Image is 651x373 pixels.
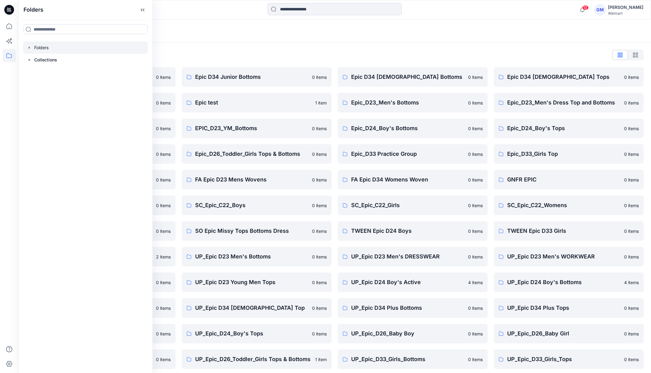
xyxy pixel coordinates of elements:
a: SO Epic Missy Tops Bottoms Dress0 items [182,221,332,241]
a: Epic_D23_Men's Dress Top and Bottoms0 items [494,93,644,112]
p: 0 items [156,279,171,286]
p: 0 items [624,125,639,132]
p: Epic_D23_Men's Bottoms [351,98,464,107]
p: 0 items [468,305,483,311]
p: 0 items [156,331,171,337]
p: 0 items [156,177,171,183]
a: Epic_D23_Men's Bottoms0 items [338,93,488,112]
a: UP_Epic D24 Boy's Bottoms4 items [494,272,644,292]
p: UP_Epic_D26_Baby Boy [351,329,464,338]
p: EPIC_D23_YM_Bottoms [195,124,308,133]
p: Epic_D26_Toddler_Girls Tops & Bottoms [195,150,308,158]
a: GNFR EPIC0 items [494,170,644,189]
p: 0 items [624,100,639,106]
p: UP_Epic D23 Men's DRESSWEAR [351,252,464,261]
a: UP_Epic D23 Young Men Tops0 items [182,272,332,292]
span: 13 [582,5,589,10]
a: SC_Epic_C22_Boys0 items [182,196,332,215]
a: UP_Epic D23 Men's DRESSWEAR0 items [338,247,488,266]
p: Epic D34 [DEMOGRAPHIC_DATA] Tops [507,73,620,81]
p: Epic_D24_Boy's Bottoms [351,124,464,133]
p: 0 items [312,202,327,209]
a: Epic_D26_Toddler_Girls Tops & Bottoms0 items [182,144,332,164]
p: 0 items [312,228,327,234]
p: FA Epic D34 Womens Woven [351,175,464,184]
a: Epic D34 [DEMOGRAPHIC_DATA] Bottoms0 items [338,67,488,87]
p: UP_Epic D23 Men's Bottoms [195,252,308,261]
a: UP_Epic_D33_Girls_Tops0 items [494,349,644,369]
p: 0 items [468,125,483,132]
a: Epic_D24_Boy's Tops0 items [494,119,644,138]
a: UP_Epic D34 [DEMOGRAPHIC_DATA] Top0 items [182,298,332,318]
p: TWEEN Epic D33 Girls [507,227,620,235]
p: 0 items [624,331,639,337]
p: UP_Epic_D33_Girls_Bottoms [351,355,464,364]
p: 0 items [468,151,483,157]
p: 4 items [468,279,483,286]
p: 0 items [468,356,483,363]
a: UP_Epic_D26_Baby Boy0 items [338,324,488,343]
p: 0 items [312,331,327,337]
p: Epic_D33_Girls Top [507,150,620,158]
p: 0 items [624,356,639,363]
p: 0 items [312,177,327,183]
a: TWEEN Epic D33 Girls0 items [494,221,644,241]
a: UP_Epic D34 Plus Tops0 items [494,298,644,318]
a: Epic_D33_Girls Top0 items [494,144,644,164]
p: 0 items [468,228,483,234]
p: UP_Epic_D24_Boy's Tops [195,329,308,338]
a: FA Epic D34 Womens Woven0 items [338,170,488,189]
a: UP_Epic_D24_Boy's Tops0 items [182,324,332,343]
p: 0 items [468,202,483,209]
a: UP_Epic_D26_Toddler_Girls Tops & Bottoms1 item [182,349,332,369]
p: 0 items [468,254,483,260]
p: 0 items [312,279,327,286]
p: Epic D34 Junior Bottoms [195,73,308,81]
a: SC_Epic_C22_Womens0 items [494,196,644,215]
p: 0 items [156,202,171,209]
p: 0 items [156,125,171,132]
p: 1 item [315,100,327,106]
div: Walmart [608,11,643,16]
p: UP_Epic D23 Young Men Tops [195,278,308,287]
a: UP_Epic D24 Boy's Active4 items [338,272,488,292]
p: 0 items [312,151,327,157]
p: 0 items [624,177,639,183]
a: Epic test1 item [182,93,332,112]
a: UP_Epic_D26_Baby Girl0 items [494,324,644,343]
p: GNFR EPIC [507,175,620,184]
p: 0 items [312,125,327,132]
p: 0 items [624,151,639,157]
a: Epic_D24_Boy's Bottoms0 items [338,119,488,138]
a: SC_Epic_C22_Girls0 items [338,196,488,215]
p: Epic_D24_Boy's Tops [507,124,620,133]
p: 0 items [624,305,639,311]
a: Epic_D33 Practice Group0 items [338,144,488,164]
p: 0 items [468,74,483,80]
p: 0 items [156,100,171,106]
p: UP_Epic D34 [DEMOGRAPHIC_DATA] Top [195,304,308,312]
p: Epic_D33 Practice Group [351,150,464,158]
p: SC_Epic_C22_Boys [195,201,308,210]
p: 2 items [156,254,171,260]
a: TWEEN Epic D24 Boys0 items [338,221,488,241]
p: Epic D34 [DEMOGRAPHIC_DATA] Bottoms [351,73,464,81]
p: UP_Epic_D26_Baby Girl [507,329,620,338]
p: UP_Epic D23 Men's WORKWEAR [507,252,620,261]
p: 0 items [624,202,639,209]
p: UP_Epic D24 Boy's Bottoms [507,278,620,287]
p: Collections [34,56,57,64]
p: 0 items [468,331,483,337]
p: 0 items [624,254,639,260]
p: SO Epic Missy Tops Bottoms Dress [195,227,308,235]
p: UP_Epic_D26_Toddler_Girls Tops & Bottoms [195,355,311,364]
p: 0 items [156,228,171,234]
p: UP_Epic D24 Boy's Active [351,278,464,287]
p: FA Epic D23 Mens Wovens [195,175,308,184]
p: TWEEN Epic D24 Boys [351,227,464,235]
p: SC_Epic_C22_Girls [351,201,464,210]
p: 0 items [468,100,483,106]
p: 1 item [315,356,327,363]
a: Epic D34 Junior Bottoms0 items [182,67,332,87]
p: 0 items [156,151,171,157]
